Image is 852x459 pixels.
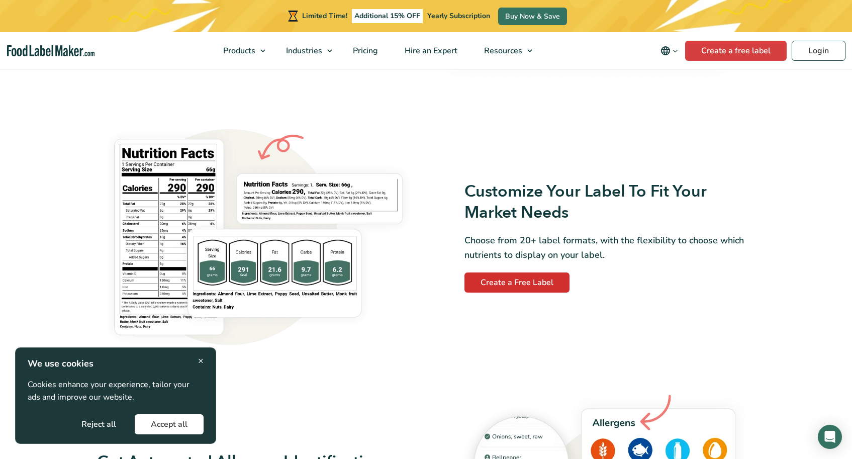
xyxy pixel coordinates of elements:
[273,32,337,69] a: Industries
[392,32,468,69] a: Hire an Expert
[135,414,204,434] button: Accept all
[818,425,842,449] div: Open Intercom Messenger
[198,354,204,368] span: ×
[427,11,490,21] span: Yearly Subscription
[210,32,270,69] a: Products
[28,379,204,404] p: Cookies enhance your experience, tailor your ads and improve our website.
[464,272,570,293] a: Create a Free Label
[402,45,458,56] span: Hire an Expert
[464,233,755,262] p: Choose from 20+ label formats, with the flexibility to choose which nutrients to display on your ...
[464,181,755,223] h3: Customize Your Label To Fit Your Market Needs
[498,8,567,25] a: Buy Now & Save
[471,32,537,69] a: Resources
[28,357,93,370] strong: We use cookies
[220,45,256,56] span: Products
[7,45,95,57] a: Food Label Maker homepage
[481,45,523,56] span: Resources
[350,45,379,56] span: Pricing
[65,414,132,434] button: Reject all
[653,41,685,61] button: Change language
[340,32,389,69] a: Pricing
[792,41,845,61] a: Login
[302,11,347,21] span: Limited Time!
[685,41,787,61] a: Create a free label
[352,9,423,23] span: Additional 15% OFF
[283,45,323,56] span: Industries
